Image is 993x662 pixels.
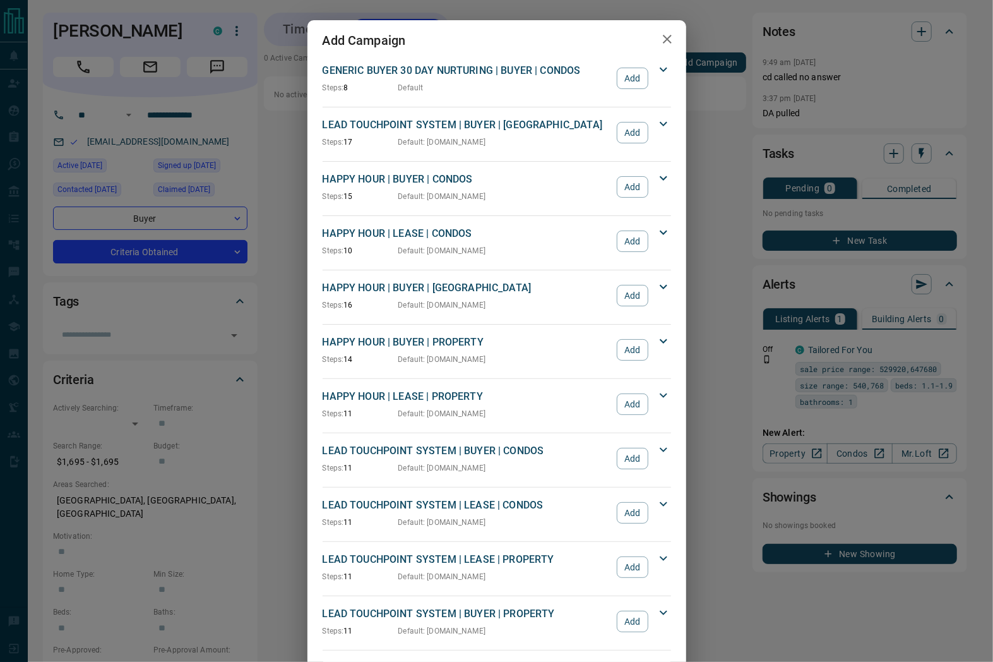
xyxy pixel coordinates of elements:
button: Add [617,448,648,469]
span: Steps: [323,301,344,310]
button: Add [617,339,648,361]
div: HAPPY HOUR | BUYER | PROPERTYSteps:14Default: [DOMAIN_NAME]Add [323,332,671,368]
span: Steps: [323,518,344,527]
p: 11 [323,408,398,419]
div: HAPPY HOUR | BUYER | CONDOSSteps:15Default: [DOMAIN_NAME]Add [323,169,671,205]
button: Add [617,122,648,143]
p: HAPPY HOUR | LEASE | CONDOS [323,226,611,241]
p: 10 [323,245,398,256]
p: 8 [323,82,398,93]
span: Steps: [323,572,344,581]
div: HAPPY HOUR | LEASE | PROPERTYSteps:11Default: [DOMAIN_NAME]Add [323,387,671,422]
div: HAPPY HOUR | BUYER | [GEOGRAPHIC_DATA]Steps:16Default: [DOMAIN_NAME]Add [323,278,671,313]
p: Default : [DOMAIN_NAME] [398,517,486,528]
p: LEAD TOUCHPOINT SYSTEM | BUYER | PROPERTY [323,606,611,622]
span: Steps: [323,192,344,201]
p: 11 [323,517,398,528]
p: Default : [DOMAIN_NAME] [398,462,486,474]
p: Default [398,82,424,93]
h2: Add Campaign [307,20,421,61]
p: LEAD TOUCHPOINT SYSTEM | BUYER | CONDOS [323,443,611,459]
p: 16 [323,299,398,311]
div: HAPPY HOUR | LEASE | CONDOSSteps:10Default: [DOMAIN_NAME]Add [323,224,671,259]
button: Add [617,557,648,578]
p: HAPPY HOUR | LEASE | PROPERTY [323,389,611,404]
button: Add [617,68,648,89]
button: Add [617,285,648,306]
p: LEAD TOUCHPOINT SYSTEM | BUYER | [GEOGRAPHIC_DATA] [323,117,611,133]
button: Add [617,502,648,524]
div: LEAD TOUCHPOINT SYSTEM | BUYER | PROPERTYSteps:11Default: [DOMAIN_NAME]Add [323,604,671,639]
p: Default : [DOMAIN_NAME] [398,571,486,582]
p: Default : [DOMAIN_NAME] [398,136,486,148]
p: 11 [323,571,398,582]
p: GENERIC BUYER 30 DAY NURTURING | BUYER | CONDOS [323,63,611,78]
button: Add [617,394,648,415]
div: LEAD TOUCHPOINT SYSTEM | LEASE | PROPERTYSteps:11Default: [DOMAIN_NAME]Add [323,550,671,585]
p: LEAD TOUCHPOINT SYSTEM | LEASE | PROPERTY [323,552,611,567]
span: Steps: [323,627,344,635]
span: Steps: [323,138,344,147]
button: Add [617,231,648,252]
div: GENERIC BUYER 30 DAY NURTURING | BUYER | CONDOSSteps:8DefaultAdd [323,61,671,96]
span: Steps: [323,409,344,418]
p: HAPPY HOUR | BUYER | [GEOGRAPHIC_DATA] [323,280,611,296]
p: HAPPY HOUR | BUYER | PROPERTY [323,335,611,350]
div: LEAD TOUCHPOINT SYSTEM | BUYER | CONDOSSteps:11Default: [DOMAIN_NAME]Add [323,441,671,476]
p: 11 [323,462,398,474]
p: Default : [DOMAIN_NAME] [398,245,486,256]
p: Default : [DOMAIN_NAME] [398,625,486,637]
p: 14 [323,354,398,365]
p: LEAD TOUCHPOINT SYSTEM | LEASE | CONDOS [323,498,611,513]
span: Steps: [323,355,344,364]
p: Default : [DOMAIN_NAME] [398,354,486,365]
div: LEAD TOUCHPOINT SYSTEM | BUYER | [GEOGRAPHIC_DATA]Steps:17Default: [DOMAIN_NAME]Add [323,115,671,150]
span: Steps: [323,246,344,255]
button: Add [617,176,648,198]
button: Add [617,611,648,632]
p: 17 [323,136,398,148]
p: Default : [DOMAIN_NAME] [398,191,486,202]
span: Steps: [323,83,344,92]
span: Steps: [323,464,344,472]
p: Default : [DOMAIN_NAME] [398,299,486,311]
p: 11 [323,625,398,637]
p: Default : [DOMAIN_NAME] [398,408,486,419]
p: 15 [323,191,398,202]
div: LEAD TOUCHPOINT SYSTEM | LEASE | CONDOSSteps:11Default: [DOMAIN_NAME]Add [323,495,671,531]
p: HAPPY HOUR | BUYER | CONDOS [323,172,611,187]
